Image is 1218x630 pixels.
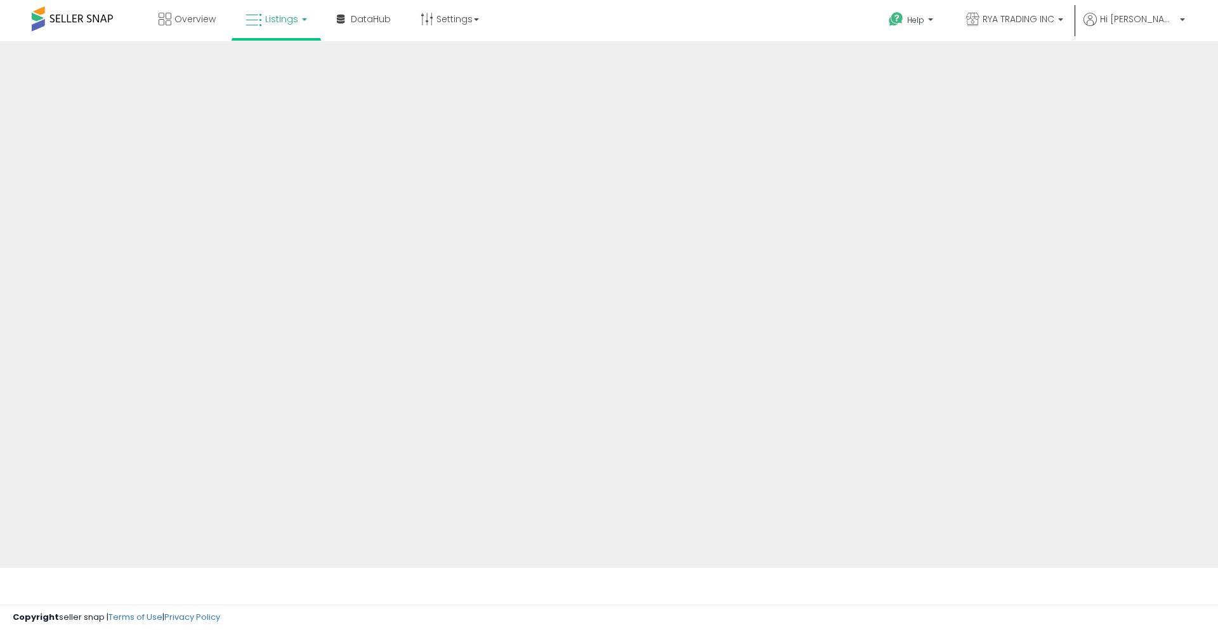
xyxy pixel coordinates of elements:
span: Help [907,15,924,25]
span: Overview [174,13,216,25]
span: Listings [265,13,298,25]
a: Help [879,2,946,41]
a: Hi [PERSON_NAME] [1084,13,1185,41]
span: RYA TRADING INC [983,13,1054,25]
span: DataHub [351,13,391,25]
i: Get Help [888,11,904,27]
span: Hi [PERSON_NAME] [1100,13,1176,25]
